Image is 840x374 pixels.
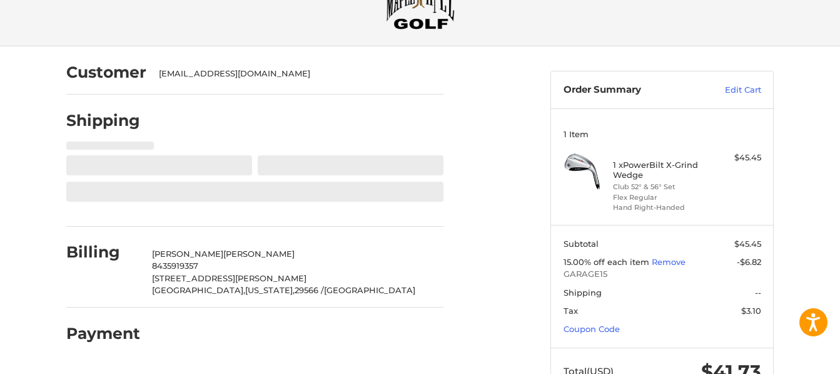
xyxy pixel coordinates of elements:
a: Remove [652,257,686,267]
span: Tax [564,306,578,316]
span: [PERSON_NAME] [152,249,223,259]
span: Subtotal [564,239,599,249]
span: $3.10 [741,306,761,316]
li: Hand Right-Handed [613,202,709,213]
span: 29566 / [295,285,324,295]
a: Coupon Code [564,324,620,334]
span: [GEOGRAPHIC_DATA] [324,285,415,295]
h3: 1 Item [564,129,761,139]
h3: Order Summary [564,84,698,96]
span: 8435919357 [152,261,198,271]
a: Edit Cart [698,84,761,96]
h2: Customer [66,63,146,82]
span: [STREET_ADDRESS][PERSON_NAME] [152,273,306,283]
div: [EMAIL_ADDRESS][DOMAIN_NAME] [159,68,432,80]
span: $45.45 [734,239,761,249]
h4: 1 x PowerBilt X-Grind Wedge [613,160,709,180]
span: GARAGE15 [564,268,761,281]
h2: Billing [66,242,139,262]
span: [GEOGRAPHIC_DATA], [152,285,245,295]
span: -$6.82 [737,257,761,267]
li: Club 52° & 56° Set [613,182,709,192]
span: 15.00% off each item [564,257,652,267]
span: [PERSON_NAME] [223,249,295,259]
div: $45.45 [712,152,761,164]
li: Flex Regular [613,192,709,203]
span: [US_STATE], [245,285,295,295]
h2: Payment [66,324,140,343]
span: -- [755,288,761,298]
h2: Shipping [66,111,140,130]
span: Shipping [564,288,602,298]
